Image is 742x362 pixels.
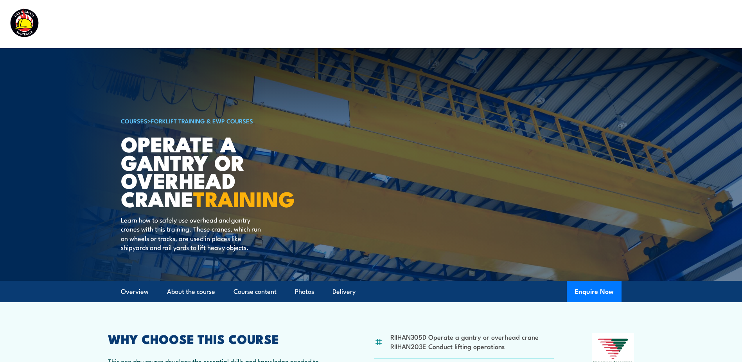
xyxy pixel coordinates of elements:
[390,342,539,351] li: RIIHAN203E Conduct lifting operations
[539,14,568,34] a: About Us
[359,14,411,34] a: Course Calendar
[295,281,314,302] a: Photos
[585,14,602,34] a: News
[317,14,342,34] a: Courses
[108,333,336,344] h2: WHY CHOOSE THIS COURSE
[234,281,277,302] a: Course content
[428,14,521,34] a: Emergency Response Services
[121,134,314,208] h1: Operate a Gantry or Overhead Crane
[121,215,264,252] p: Learn how to safely use overhead and gantry cranes with this training. These cranes, which run on...
[390,332,539,341] li: RIIHAN305D Operate a gantry or overhead crane
[121,116,314,125] h6: >
[193,182,295,214] strong: TRAINING
[151,116,253,125] a: Forklift Training & EWP Courses
[681,14,705,34] a: Contact
[619,14,663,34] a: Learner Portal
[121,116,147,125] a: COURSES
[567,281,622,302] button: Enquire Now
[332,281,356,302] a: Delivery
[167,281,215,302] a: About the course
[121,281,149,302] a: Overview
